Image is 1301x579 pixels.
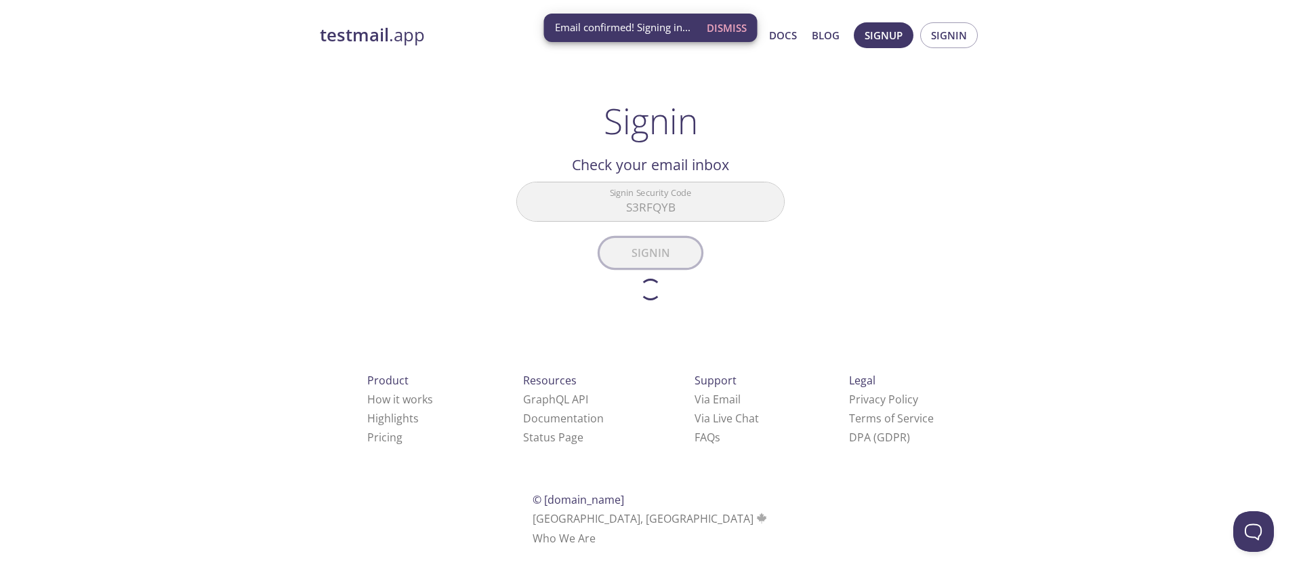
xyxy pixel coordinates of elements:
iframe: Help Scout Beacon - Open [1233,511,1274,552]
a: Blog [812,26,840,44]
a: Via Email [695,392,741,407]
h1: Signin [604,100,698,141]
span: [GEOGRAPHIC_DATA], [GEOGRAPHIC_DATA] [533,511,769,526]
span: Legal [849,373,875,388]
a: GraphQL API [523,392,588,407]
span: Signin [931,26,967,44]
button: Signup [854,22,913,48]
a: DPA (GDPR) [849,430,910,445]
span: Signup [865,26,903,44]
span: s [715,430,720,445]
a: Docs [769,26,797,44]
span: Product [367,373,409,388]
a: Documentation [523,411,604,426]
span: © [DOMAIN_NAME] [533,492,624,507]
span: Email confirmed! Signing in... [555,20,690,35]
a: Highlights [367,411,419,426]
a: testmail.app [320,24,638,47]
a: Terms of Service [849,411,934,426]
a: Pricing [367,430,402,445]
a: How it works [367,392,433,407]
span: Support [695,373,737,388]
a: Who We Are [533,531,596,546]
h2: Check your email inbox [516,153,785,176]
a: Via Live Chat [695,411,759,426]
span: Dismiss [707,19,747,37]
a: Status Page [523,430,583,445]
a: FAQ [695,430,720,445]
span: Resources [523,373,577,388]
button: Signin [920,22,978,48]
button: Dismiss [701,15,752,41]
strong: testmail [320,23,389,47]
a: Privacy Policy [849,392,918,407]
